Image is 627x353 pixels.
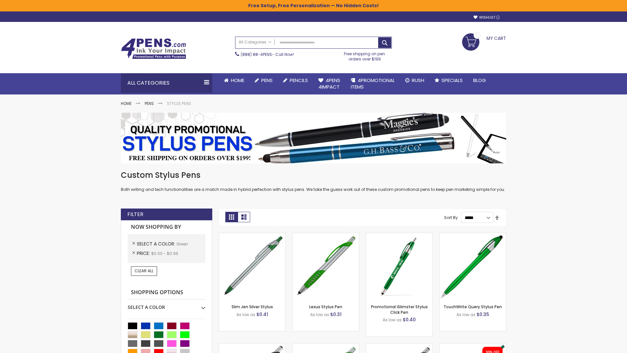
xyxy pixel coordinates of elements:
[235,37,275,48] a: All Categories
[313,73,346,94] a: 4Pens4impact
[219,73,249,88] a: Home
[145,101,154,106] a: Pens
[346,73,400,94] a: 4PROMOTIONALITEMS
[366,233,432,238] a: Promotional iSlimster Stylus Click Pen-Green
[440,343,506,349] a: iSlimster II - Full Color-Green
[457,312,475,317] span: As low as
[232,304,273,310] a: Slim Jen Silver Stylus
[293,343,359,349] a: Boston Silver Stylus Pen-Green
[128,220,205,234] strong: Now Shopping by
[241,52,294,57] span: - Call Now!
[412,77,424,84] span: Rush
[310,312,329,317] span: As low as
[128,286,205,300] strong: Shopping Options
[256,311,268,318] span: $0.41
[127,211,143,218] strong: Filter
[440,233,506,238] a: TouchWrite Query Stylus Pen-Green
[219,343,285,349] a: Boston Stylus Pen-Green
[403,316,416,323] span: $0.40
[128,299,205,311] div: Select A Color
[351,77,395,90] span: 4PROMOTIONAL ITEMS
[293,233,359,299] img: Lexus Stylus Pen-Green
[293,233,359,238] a: Lexus Stylus Pen-Green
[318,77,340,90] span: 4Pens 4impact
[151,251,178,256] span: $0.00 - $0.99
[249,73,278,88] a: Pens
[176,241,188,247] span: Green
[225,212,238,222] strong: Grid
[219,233,285,238] a: Slim Jen Silver Stylus-Green
[371,304,428,315] a: Promotional iSlimster Stylus Click Pen
[444,215,458,220] label: Sort By
[231,77,244,84] span: Home
[366,233,432,299] img: Promotional iSlimster Stylus Click Pen-Green
[473,77,486,84] span: Blog
[167,101,191,106] strong: Stylus Pens
[137,241,176,247] span: Select A Color
[137,250,151,257] span: Price
[474,15,500,20] a: Wishlist
[476,311,489,318] span: $0.35
[239,40,271,45] span: All Categories
[309,304,342,310] a: Lexus Stylus Pen
[131,266,157,276] a: Clear All
[429,73,468,88] a: Specials
[442,77,463,84] span: Specials
[241,52,272,57] a: (888) 88-4PENS
[121,38,186,59] img: 4Pens Custom Pens and Promotional Products
[236,312,255,317] span: As low as
[468,73,491,88] a: Blog
[337,49,392,62] div: Free shipping on pen orders over $199
[121,101,132,106] a: Home
[219,233,285,299] img: Slim Jen Silver Stylus-Green
[400,73,429,88] a: Rush
[383,317,402,323] span: As low as
[290,77,308,84] span: Pencils
[121,170,506,193] div: Both writing and tech functionalities are a match made in hybrid perfection with stylus pens. We ...
[366,343,432,349] a: Lexus Metallic Stylus Pen-Green
[278,73,313,88] a: Pencils
[443,304,502,310] a: TouchWrite Query Stylus Pen
[121,170,506,180] h1: Custom Stylus Pens
[330,311,342,318] span: $0.31
[440,233,506,299] img: TouchWrite Query Stylus Pen-Green
[121,113,506,163] img: Stylus Pens
[135,268,153,274] span: Clear All
[261,77,273,84] span: Pens
[121,73,212,93] div: All Categories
